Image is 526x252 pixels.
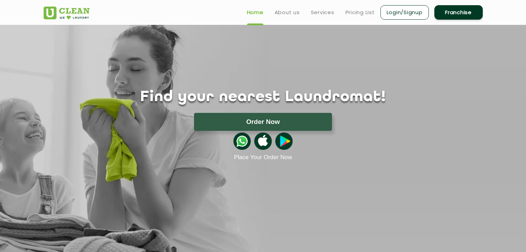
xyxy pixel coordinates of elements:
h1: Find your nearest Laundromat! [38,89,488,106]
a: Services [311,8,334,17]
a: Franchise [434,5,483,20]
img: UClean Laundry and Dry Cleaning [44,7,90,19]
img: playstoreicon.png [275,133,293,150]
button: Order Now [194,113,332,131]
a: Login/Signup [380,5,429,20]
img: whatsappicon.png [233,133,251,150]
a: About us [275,8,300,17]
img: apple-icon.png [254,133,271,150]
a: Pricing List [345,8,375,17]
a: Home [247,8,264,17]
a: Place Your Order Now [234,154,292,161]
